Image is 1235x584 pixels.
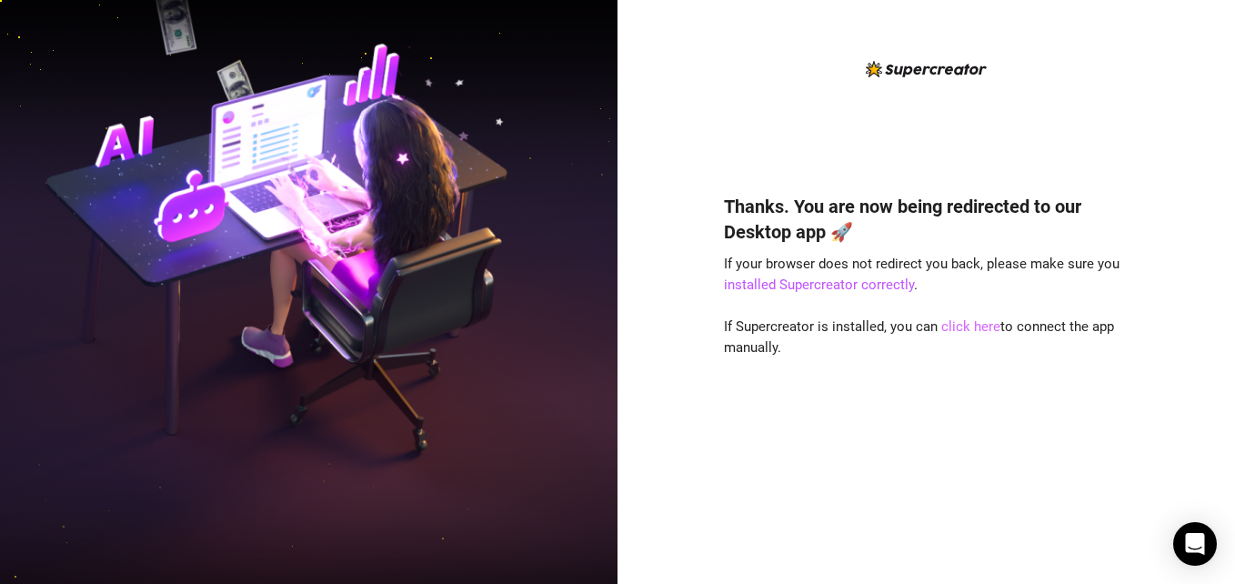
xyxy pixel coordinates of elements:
h4: Thanks. You are now being redirected to our Desktop app 🚀 [724,194,1130,245]
a: click here [941,318,1000,335]
div: Open Intercom Messenger [1173,522,1217,566]
a: installed Supercreator correctly [724,277,914,293]
span: If Supercreator is installed, you can to connect the app manually. [724,318,1114,357]
span: If your browser does not redirect you back, please make sure you . [724,256,1120,294]
img: logo-BBDzfeDw.svg [866,61,987,77]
